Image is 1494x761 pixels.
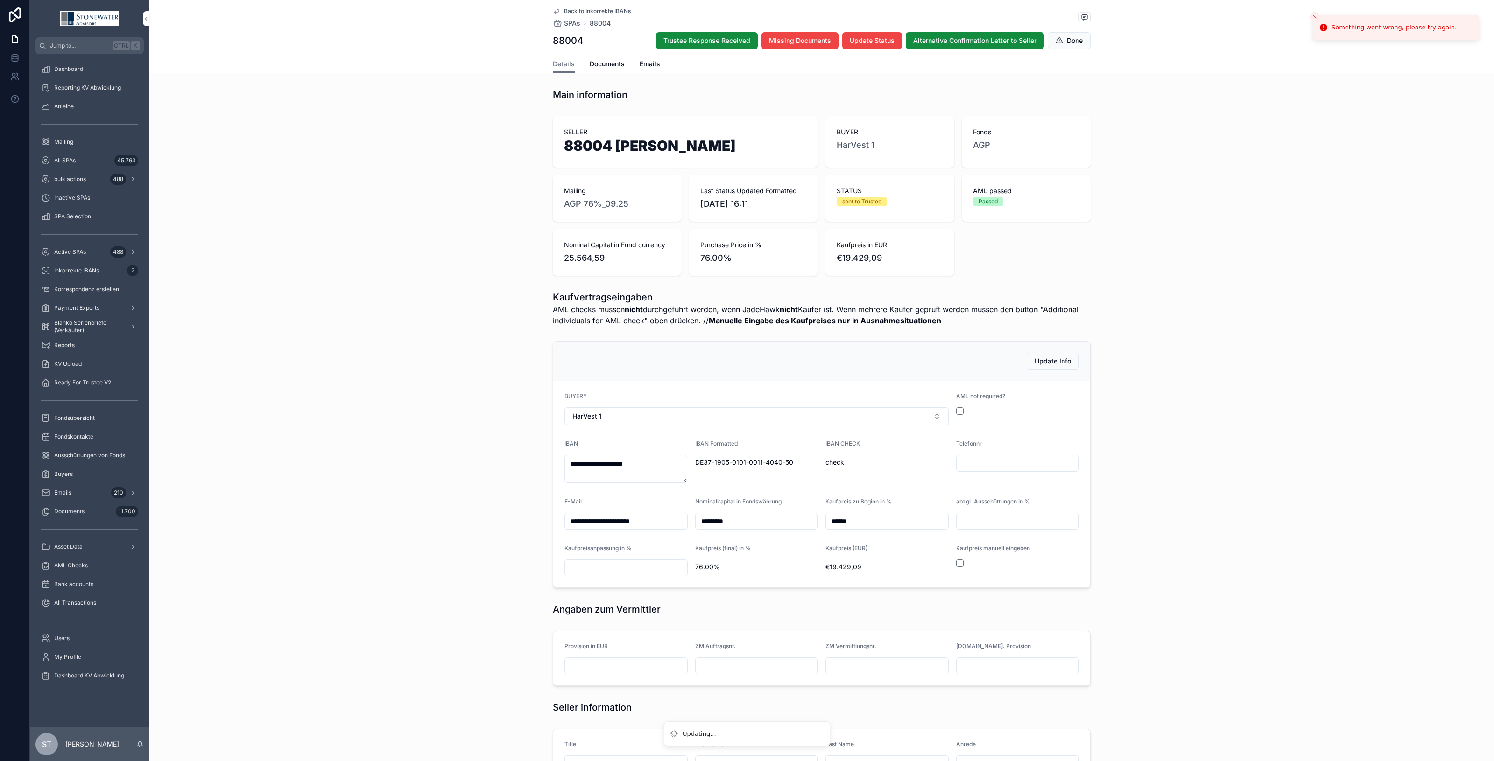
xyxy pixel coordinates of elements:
[695,545,751,552] span: Kaufpreis (final) in %
[956,545,1030,552] span: Kaufpreis manuell eingeben
[825,458,949,467] span: check
[572,412,602,421] span: HarVest 1
[111,487,126,498] div: 210
[850,36,895,45] span: Update Status
[54,379,111,386] span: Ready For Trustee V2
[65,740,119,749] p: [PERSON_NAME]
[54,319,122,334] span: Blanko Serienbriefe (Verkäufer)
[50,42,109,49] span: Jump to...
[35,244,144,260] a: Active SPAs488
[35,538,144,555] a: Asset Data
[114,155,138,166] div: 45.763
[564,240,670,250] span: Nominal Capital in Fund currency
[973,139,990,152] span: AGP
[769,36,831,45] span: Missing Documents
[35,133,144,150] a: Mailing
[132,42,139,49] span: K
[564,642,608,649] span: Provision in EUR
[54,267,99,274] span: Inkorrekte IBANs
[825,545,867,552] span: Kaufpreis (EUR)
[564,197,628,210] a: AGP 76%_09.25
[54,304,99,312] span: Payment Exports
[590,59,625,69] span: Documents
[35,79,144,96] a: Reporting KV Abwicklung
[54,672,124,679] span: Dashboard KV Abwicklung
[837,240,943,250] span: Kaufpreis in EUR
[35,152,144,169] a: All SPAs45.763
[553,19,580,28] a: SPAs
[906,32,1044,49] button: Alternative Confirmation Letter to Seller
[35,410,144,426] a: Fondsübersicht
[54,562,88,569] span: AML Checks
[700,186,807,195] span: Last Status Updated Formatted
[973,127,1079,137] span: Fonds
[695,498,782,505] span: Nominalkapital in Fondswährung
[1310,12,1319,21] button: Close toast
[54,84,121,91] span: Reporting KV Abwicklung
[837,186,943,195] span: STATUS
[1048,32,1091,49] button: Done
[700,251,807,265] span: 76.00%
[35,98,144,115] a: Anleihe
[700,240,807,250] span: Purchase Price in %
[54,489,71,496] span: Emails
[35,374,144,391] a: Ready For Trustee V2
[54,433,93,440] span: Fondskontakte
[35,630,144,647] a: Users
[625,305,643,314] strong: nicht
[973,186,1079,195] span: AML passed
[553,603,661,616] h1: Angaben zum Vermittler
[564,440,578,447] span: IBAN
[54,103,74,110] span: Anleihe
[956,392,1005,399] span: AML not required?
[564,545,632,552] span: Kaufpreisanpassung in %
[825,562,949,572] span: €19.429,09
[640,56,660,74] a: Emails
[54,286,119,293] span: Korrespondenz erstellen
[564,186,670,195] span: Mailing
[761,32,839,49] button: Missing Documents
[837,127,943,137] span: BUYER
[553,88,627,101] h1: Main information
[1027,353,1079,370] button: Update Info
[35,466,144,482] a: Buyers
[825,740,854,747] span: Last Name
[54,138,73,146] span: Mailing
[564,392,583,399] span: BUYER
[54,452,125,459] span: Ausschüttungen von Fonds
[35,171,144,188] a: bulk actions488
[113,41,130,50] span: Ctrl
[60,11,119,26] img: App logo
[979,197,998,206] div: Passed
[35,484,144,501] a: Emails210
[35,300,144,316] a: Payment Exports
[110,174,126,185] div: 488
[35,189,144,206] a: Inactive SPAs
[956,440,982,447] span: Telefonnr
[54,653,81,661] span: My Profile
[35,576,144,593] a: Bank accounts
[35,649,144,665] a: My Profile
[42,739,51,750] span: ST
[564,139,807,156] h1: 88004 [PERSON_NAME]
[54,508,85,515] span: Documents
[54,470,73,478] span: Buyers
[564,251,670,265] span: 25.564,59
[54,580,93,588] span: Bank accounts
[656,32,758,49] button: Trustee Response Received
[709,316,941,325] strong: Manuelle Eingabe des Kaufpreises nur in Ausnahmesituationen
[695,440,738,447] span: IBAN Formatted
[1332,23,1457,32] div: Something went wrong, please try again.
[825,498,892,505] span: Kaufpreis zu Beginn in %
[54,157,76,164] span: All SPAs
[35,594,144,611] a: All Transactions
[35,281,144,298] a: Korrespondenz erstellen
[110,246,126,258] div: 488
[54,543,83,551] span: Asset Data
[553,291,1091,304] h1: Kaufvertragseingaben
[54,635,70,642] span: Users
[35,428,144,445] a: Fondskontakte
[54,175,86,183] span: bulk actions
[35,208,144,225] a: SPA Selection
